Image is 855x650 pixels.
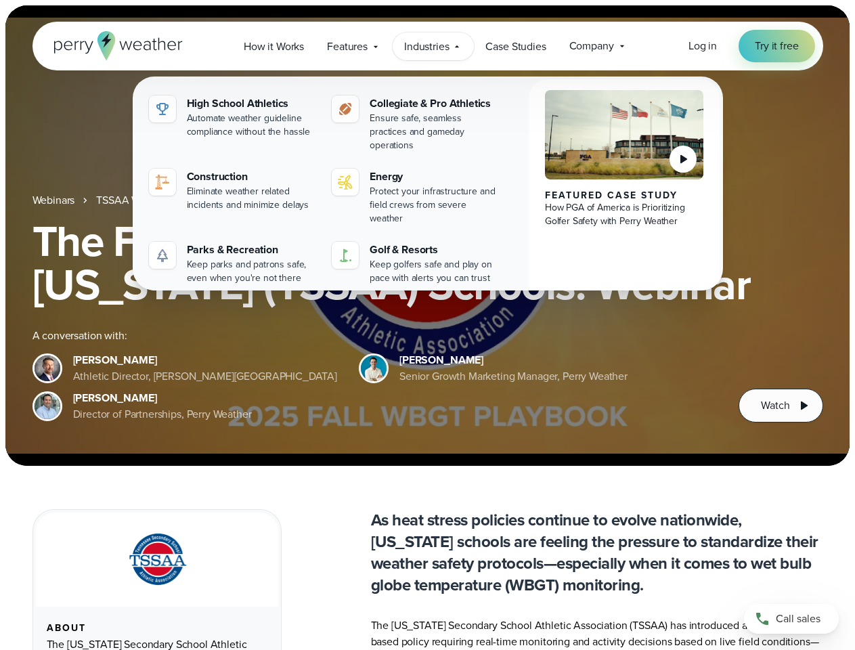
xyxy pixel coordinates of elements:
a: PGA of America, Frisco Campus Featured Case Study How PGA of America is Prioritizing Golfer Safet... [529,79,720,301]
div: [PERSON_NAME] [399,352,628,368]
div: [PERSON_NAME] [73,352,338,368]
a: Parks & Recreation Keep parks and patrons safe, even when you're not there [144,236,322,290]
a: Log in [688,38,717,54]
div: Protect your infrastructure and field crews from severe weather [370,185,499,225]
img: proathletics-icon@2x-1.svg [337,101,353,117]
div: Golf & Resorts [370,242,499,258]
div: Parks & Recreation [187,242,316,258]
a: construction perry weather Construction Eliminate weather related incidents and minimize delays [144,163,322,217]
span: Call sales [776,611,820,627]
a: Call sales [744,604,839,634]
div: [PERSON_NAME] [73,390,252,406]
nav: Breadcrumb [32,192,823,209]
p: As heat stress policies continue to evolve nationwide, [US_STATE] schools are feeling the pressur... [371,509,823,596]
div: Energy [370,169,499,185]
div: Keep golfers safe and play on pace with alerts you can trust [370,258,499,285]
a: Try it free [739,30,814,62]
div: About [47,623,267,634]
div: A conversation with: [32,328,718,344]
span: Watch [761,397,789,414]
div: Featured Case Study [545,190,704,201]
span: Log in [688,38,717,53]
span: Case Studies [485,39,546,55]
div: How PGA of America is Prioritizing Golfer Safety with Perry Weather [545,201,704,228]
a: Collegiate & Pro Athletics Ensure safe, seamless practices and gameday operations [326,90,504,158]
img: golf-iconV2.svg [337,247,353,263]
div: Keep parks and patrons safe, even when you're not there [187,258,316,285]
div: Automate weather guideline compliance without the hassle [187,112,316,139]
img: construction perry weather [154,174,171,190]
a: How it Works [232,32,315,60]
span: Industries [404,39,449,55]
div: Director of Partnerships, Perry Weather [73,406,252,422]
div: Athletic Director, [PERSON_NAME][GEOGRAPHIC_DATA] [73,368,338,385]
img: highschool-icon.svg [154,101,171,117]
img: Spencer Patton, Perry Weather [361,355,387,381]
a: High School Athletics Automate weather guideline compliance without the hassle [144,90,322,144]
span: Features [327,39,368,55]
img: PGA of America, Frisco Campus [545,90,704,179]
a: Case Studies [474,32,557,60]
span: How it Works [244,39,304,55]
span: Try it free [755,38,798,54]
div: Eliminate weather related incidents and minimize delays [187,185,316,212]
a: Golf & Resorts Keep golfers safe and play on pace with alerts you can trust [326,236,504,290]
a: Energy Protect your infrastructure and field crews from severe weather [326,163,504,231]
a: TSSAA WBGT Fall Playbook [96,192,225,209]
div: High School Athletics [187,95,316,112]
h1: The Fall WBGT Playbook for [US_STATE] (TSSAA) Schools: Webinar [32,219,823,306]
a: Webinars [32,192,75,209]
div: Senior Growth Marketing Manager, Perry Weather [399,368,628,385]
img: energy-icon@2x-1.svg [337,174,353,190]
img: Brian Wyatt [35,355,60,381]
span: Company [569,38,614,54]
div: Construction [187,169,316,185]
img: parks-icon-grey.svg [154,247,171,263]
div: Ensure safe, seamless practices and gameday operations [370,112,499,152]
img: TSSAA-Tennessee-Secondary-School-Athletic-Association.svg [112,529,202,590]
img: Jeff Wood [35,393,60,419]
button: Watch [739,389,823,422]
div: Collegiate & Pro Athletics [370,95,499,112]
